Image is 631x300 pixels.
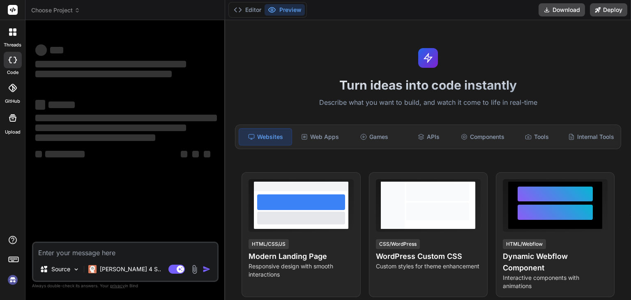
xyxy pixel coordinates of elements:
span: ‌ [35,44,47,56]
p: Always double-check its answers. Your in Bind [32,282,219,290]
p: Interactive components with animations [503,274,608,290]
div: Websites [239,128,292,145]
span: ‌ [35,115,217,121]
span: privacy [110,283,125,288]
span: ‌ [48,102,75,108]
span: ‌ [181,151,187,157]
p: Describe what you want to build, and watch it come to life in real-time [230,97,626,108]
div: HTML/CSS/JS [249,239,289,249]
div: CSS/WordPress [376,239,420,249]
label: GitHub [5,98,20,105]
div: APIs [402,128,455,145]
span: ‌ [35,125,186,131]
button: Deploy [590,3,627,16]
button: Download [539,3,585,16]
span: ‌ [45,151,85,157]
span: ‌ [35,134,155,141]
span: ‌ [192,151,199,157]
img: attachment [190,265,199,274]
div: HTML/Webflow [503,239,546,249]
div: Games [348,128,401,145]
p: Responsive design with smooth interactions [249,262,353,279]
img: Claude 4 Sonnet [88,265,97,273]
span: ‌ [35,61,186,67]
span: ‌ [50,47,63,53]
div: Web Apps [294,128,346,145]
img: signin [6,273,20,287]
span: ‌ [35,151,42,157]
button: Preview [265,4,305,16]
label: code [7,69,18,76]
p: Source [51,265,70,273]
h4: WordPress Custom CSS [376,251,481,262]
p: Custom styles for theme enhancement [376,262,481,270]
button: Editor [230,4,265,16]
img: Pick Models [73,266,80,273]
p: [PERSON_NAME] 4 S.. [100,265,161,273]
label: Upload [5,129,21,136]
span: ‌ [35,100,45,110]
img: icon [203,265,211,273]
div: Internal Tools [565,128,617,145]
div: Components [456,128,509,145]
div: Tools [511,128,563,145]
span: Choose Project [31,6,80,14]
span: ‌ [204,151,210,157]
span: ‌ [35,71,172,77]
h1: Turn ideas into code instantly [230,78,626,92]
h4: Modern Landing Page [249,251,353,262]
label: threads [4,42,21,48]
h4: Dynamic Webflow Component [503,251,608,274]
